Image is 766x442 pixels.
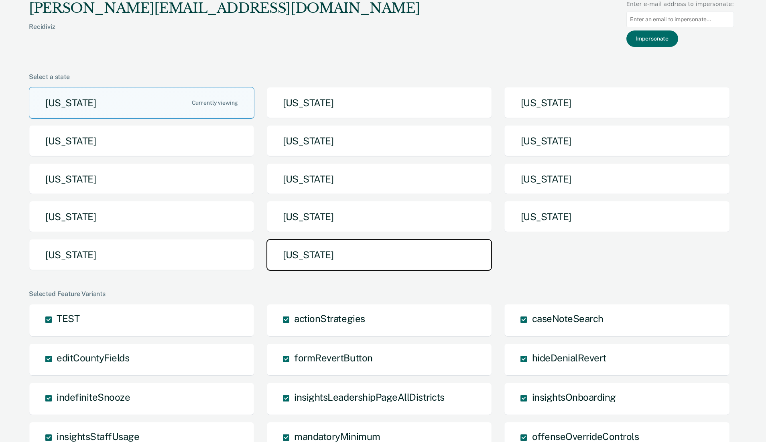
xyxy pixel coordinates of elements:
[29,23,420,43] div: Recidiviz
[29,290,734,298] div: Selected Feature Variants
[266,125,492,157] button: [US_STATE]
[57,352,129,363] span: editCountyFields
[29,87,254,119] button: [US_STATE]
[57,313,79,324] span: TEST
[504,125,729,157] button: [US_STATE]
[294,431,380,442] span: mandatoryMinimum
[294,391,445,403] span: insightsLeadershipPageAllDistricts
[29,239,254,271] button: [US_STATE]
[266,239,492,271] button: [US_STATE]
[29,201,254,233] button: [US_STATE]
[504,87,729,119] button: [US_STATE]
[57,391,130,403] span: indefiniteSnooze
[29,73,734,81] div: Select a state
[266,201,492,233] button: [US_STATE]
[626,12,734,27] input: Enter an email to impersonate...
[57,431,139,442] span: insightsStaffUsage
[532,431,639,442] span: offenseOverrideControls
[266,87,492,119] button: [US_STATE]
[532,352,606,363] span: hideDenialRevert
[504,201,729,233] button: [US_STATE]
[532,391,616,403] span: insightsOnboarding
[29,125,254,157] button: [US_STATE]
[294,313,365,324] span: actionStrategies
[532,313,603,324] span: caseNoteSearch
[29,163,254,195] button: [US_STATE]
[294,352,372,363] span: formRevertButton
[626,30,678,47] button: Impersonate
[266,163,492,195] button: [US_STATE]
[504,163,729,195] button: [US_STATE]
